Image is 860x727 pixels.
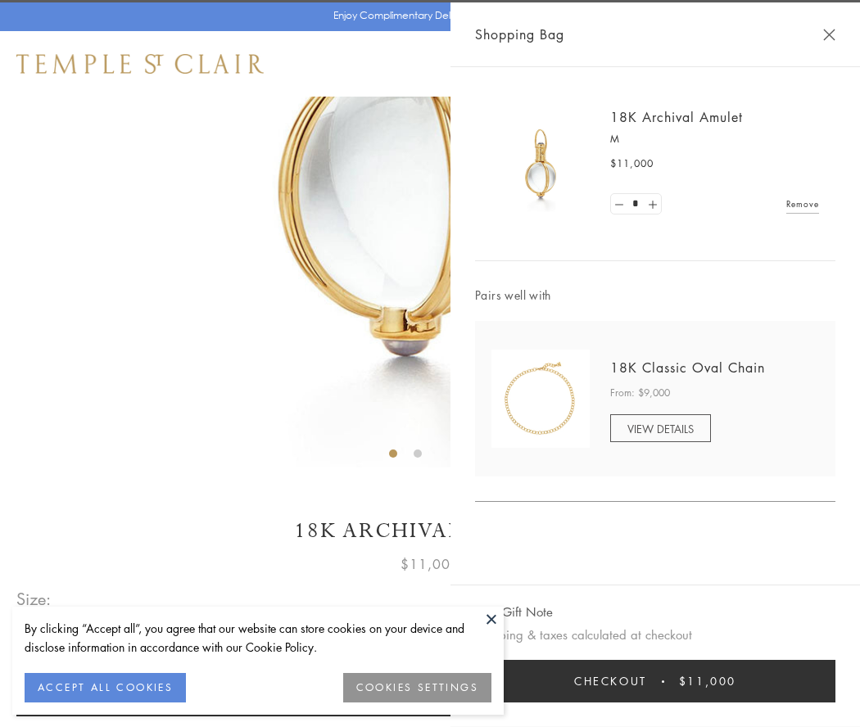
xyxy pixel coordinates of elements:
[333,7,519,24] p: Enjoy Complimentary Delivery & Returns
[627,421,694,436] span: VIEW DETAILS
[475,625,835,645] p: Shipping & taxes calculated at checkout
[16,54,264,74] img: Temple St. Clair
[679,672,736,690] span: $11,000
[475,286,835,305] span: Pairs well with
[611,194,627,214] a: Set quantity to 0
[610,131,819,147] p: M
[475,602,553,622] button: Add Gift Note
[610,414,711,442] a: VIEW DETAILS
[401,553,459,575] span: $11,000
[786,195,819,213] a: Remove
[610,108,743,126] a: 18K Archival Amulet
[16,585,52,612] span: Size:
[610,359,765,377] a: 18K Classic Oval Chain
[574,672,647,690] span: Checkout
[491,115,590,213] img: 18K Archival Amulet
[610,385,670,401] span: From: $9,000
[823,29,835,41] button: Close Shopping Bag
[16,517,844,545] h1: 18K Archival Amulet
[475,24,564,45] span: Shopping Bag
[343,673,491,702] button: COOKIES SETTINGS
[25,673,186,702] button: ACCEPT ALL COOKIES
[491,350,590,448] img: N88865-OV18
[25,619,491,657] div: By clicking “Accept all”, you agree that our website can store cookies on your device and disclos...
[644,194,660,214] a: Set quantity to 2
[610,156,654,172] span: $11,000
[475,660,835,702] button: Checkout $11,000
